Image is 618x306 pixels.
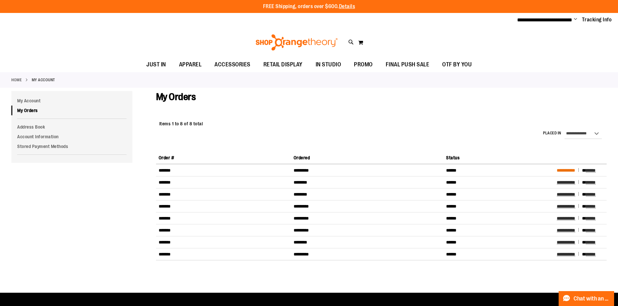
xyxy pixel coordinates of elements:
span: ACCESSORIES [214,57,250,72]
span: FINAL PUSH SALE [386,57,430,72]
span: OTF BY YOU [442,57,472,72]
th: Order # [156,152,291,164]
button: Chat with an Expert [559,291,614,306]
a: My Account [11,96,132,106]
a: My Orders [11,106,132,115]
span: Chat with an Expert [574,296,610,302]
p: FREE Shipping, orders over $600. [263,3,355,10]
button: Account menu [574,17,577,23]
strong: My Account [32,77,55,83]
label: Placed in [543,130,561,136]
th: Status [443,152,554,164]
span: APPAREL [179,57,202,72]
a: Details [339,4,355,9]
a: Home [11,77,22,83]
a: Account Information [11,132,132,142]
span: PROMO [354,57,373,72]
a: Stored Payment Methods [11,142,132,151]
img: Shop Orangetheory [255,34,339,51]
span: My Orders [156,91,196,102]
th: Ordered [291,152,444,164]
a: Tracking Info [582,16,612,23]
span: RETAIL DISPLAY [263,57,303,72]
a: Address Book [11,122,132,132]
span: JUST IN [146,57,166,72]
span: Items 1 to 8 of 8 total [159,121,203,126]
span: IN STUDIO [316,57,341,72]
